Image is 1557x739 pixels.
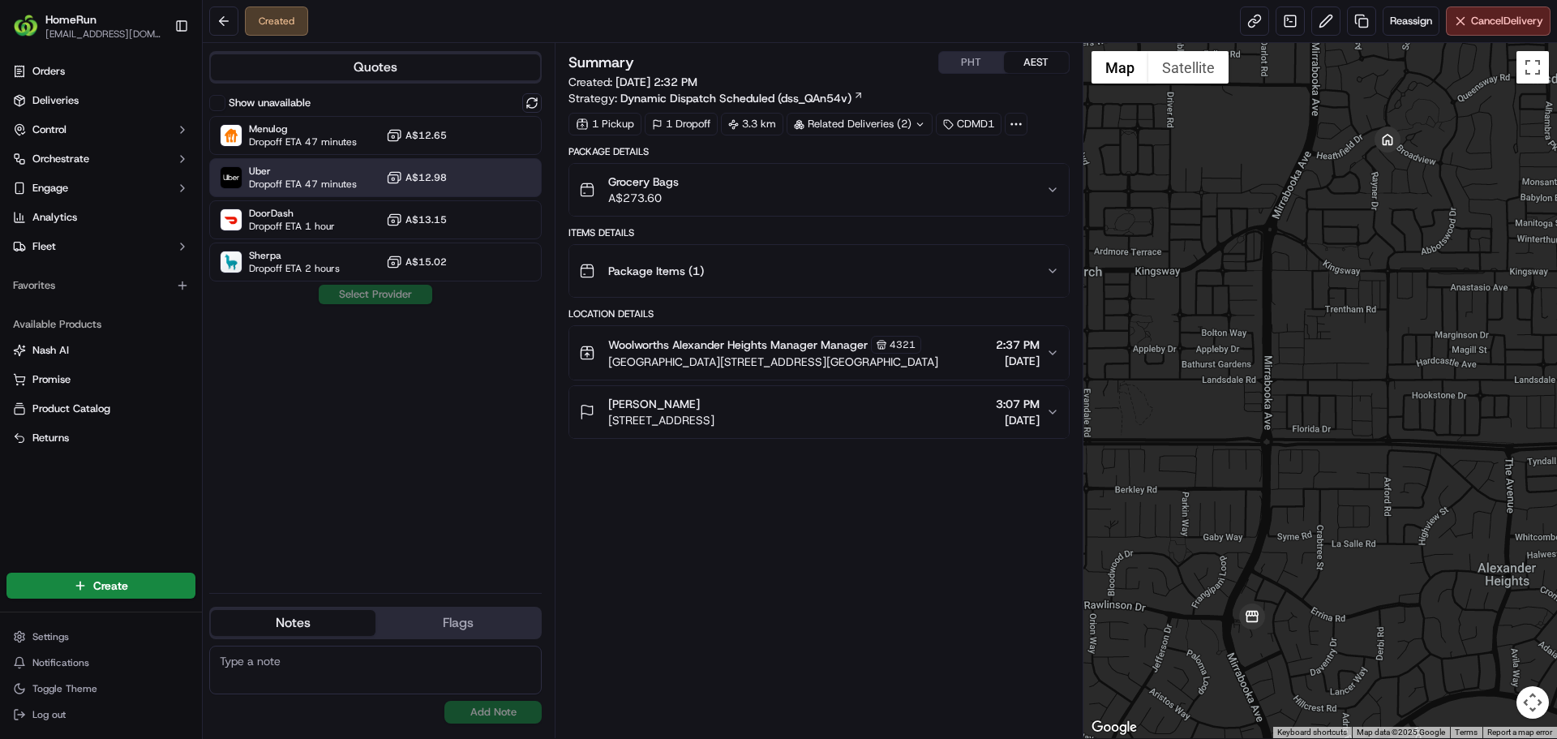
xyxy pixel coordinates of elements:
[32,239,56,254] span: Fleet
[996,396,1040,412] span: 3:07 PM
[249,207,335,220] span: DoorDash
[568,113,641,135] div: 1 Pickup
[6,573,195,599] button: Create
[55,155,266,171] div: Start new chat
[608,396,700,412] span: [PERSON_NAME]
[13,13,39,39] img: HomeRun
[616,75,697,89] span: [DATE] 2:32 PM
[568,145,1069,158] div: Package Details
[645,113,718,135] div: 1 Dropoff
[6,311,195,337] div: Available Products
[1004,52,1069,73] button: AEST
[221,167,242,188] img: Uber
[386,254,447,270] button: A$15.02
[249,178,357,191] span: Dropoff ETA 47 minutes
[32,402,110,416] span: Product Catalog
[249,165,357,178] span: Uber
[6,6,168,45] button: HomeRunHomeRun[EMAIL_ADDRESS][DOMAIN_NAME]
[1357,728,1445,737] span: Map data ©2025 Google
[32,122,66,137] span: Control
[787,113,933,135] div: Related Deliveries (2)
[608,174,679,190] span: Grocery Bags
[1277,727,1347,738] button: Keyboard shortcuts
[569,164,1068,216] button: Grocery BagsA$273.60
[131,229,267,258] a: 💻API Documentation
[161,275,196,287] span: Pylon
[6,396,195,422] button: Product Catalog
[568,307,1069,320] div: Location Details
[996,337,1040,353] span: 2:37 PM
[608,412,714,428] span: [STREET_ADDRESS]
[721,113,783,135] div: 3.3 km
[32,630,69,643] span: Settings
[32,235,124,251] span: Knowledge Base
[6,651,195,674] button: Notifications
[386,170,447,186] button: A$12.98
[6,175,195,201] button: Engage
[569,326,1068,380] button: Woolworths Alexander Heights Manager Manager4321[GEOGRAPHIC_DATA][STREET_ADDRESS][GEOGRAPHIC_DATA...
[1087,717,1141,738] a: Open this area in Google Maps (opens a new window)
[16,65,295,91] p: Welcome 👋
[6,367,195,393] button: Promise
[1148,51,1229,84] button: Show satellite imagery
[13,402,189,416] a: Product Catalog
[32,656,89,669] span: Notifications
[211,54,540,80] button: Quotes
[890,338,916,351] span: 4321
[221,125,242,146] img: Menulog
[276,160,295,179] button: Start new chat
[936,113,1002,135] div: CDMD1
[16,16,49,49] img: Nash
[6,58,195,84] a: Orders
[249,122,357,135] span: Menulog
[608,337,868,353] span: Woolworths Alexander Heights Manager Manager
[620,90,851,106] span: Dynamic Dispatch Scheduled (dss_QAn54v)
[32,93,79,108] span: Deliveries
[568,74,697,90] span: Created:
[55,171,205,184] div: We're available if you need us!
[1471,14,1543,28] span: Cancel Delivery
[6,425,195,451] button: Returns
[32,64,65,79] span: Orders
[6,273,195,299] div: Favorites
[137,237,150,250] div: 💻
[229,96,311,110] label: Show unavailable
[568,226,1069,239] div: Items Details
[405,213,447,226] span: A$13.15
[32,152,89,166] span: Orchestrate
[211,610,375,636] button: Notes
[6,204,195,230] a: Analytics
[6,337,195,363] button: Nash AI
[1455,728,1478,737] a: Terms (opens in new tab)
[45,28,161,41] span: [EMAIL_ADDRESS][DOMAIN_NAME]
[42,105,292,122] input: Got a question? Start typing here...
[249,135,357,148] span: Dropoff ETA 47 minutes
[153,235,260,251] span: API Documentation
[1390,14,1432,28] span: Reassign
[608,263,704,279] span: Package Items ( 1 )
[6,88,195,114] a: Deliveries
[386,212,447,228] button: A$13.15
[386,127,447,144] button: A$12.65
[249,220,335,233] span: Dropoff ETA 1 hour
[1516,686,1549,719] button: Map camera controls
[13,372,189,387] a: Promise
[16,155,45,184] img: 1736555255976-a54dd68f-1ca7-489b-9aae-adbdc363a1c4
[1516,51,1549,84] button: Toggle fullscreen view
[32,682,97,695] span: Toggle Theme
[1487,728,1552,737] a: Report a map error
[996,412,1040,428] span: [DATE]
[569,386,1068,438] button: [PERSON_NAME][STREET_ADDRESS]3:07 PM[DATE]
[6,677,195,700] button: Toggle Theme
[93,578,128,594] span: Create
[569,245,1068,297] button: Package Items (1)
[939,52,1004,73] button: PHT
[6,117,195,143] button: Control
[608,190,679,206] span: A$273.60
[45,11,97,28] button: HomeRun
[996,353,1040,369] span: [DATE]
[32,343,69,358] span: Nash AI
[608,354,938,370] span: [GEOGRAPHIC_DATA][STREET_ADDRESS][GEOGRAPHIC_DATA]
[568,55,634,70] h3: Summary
